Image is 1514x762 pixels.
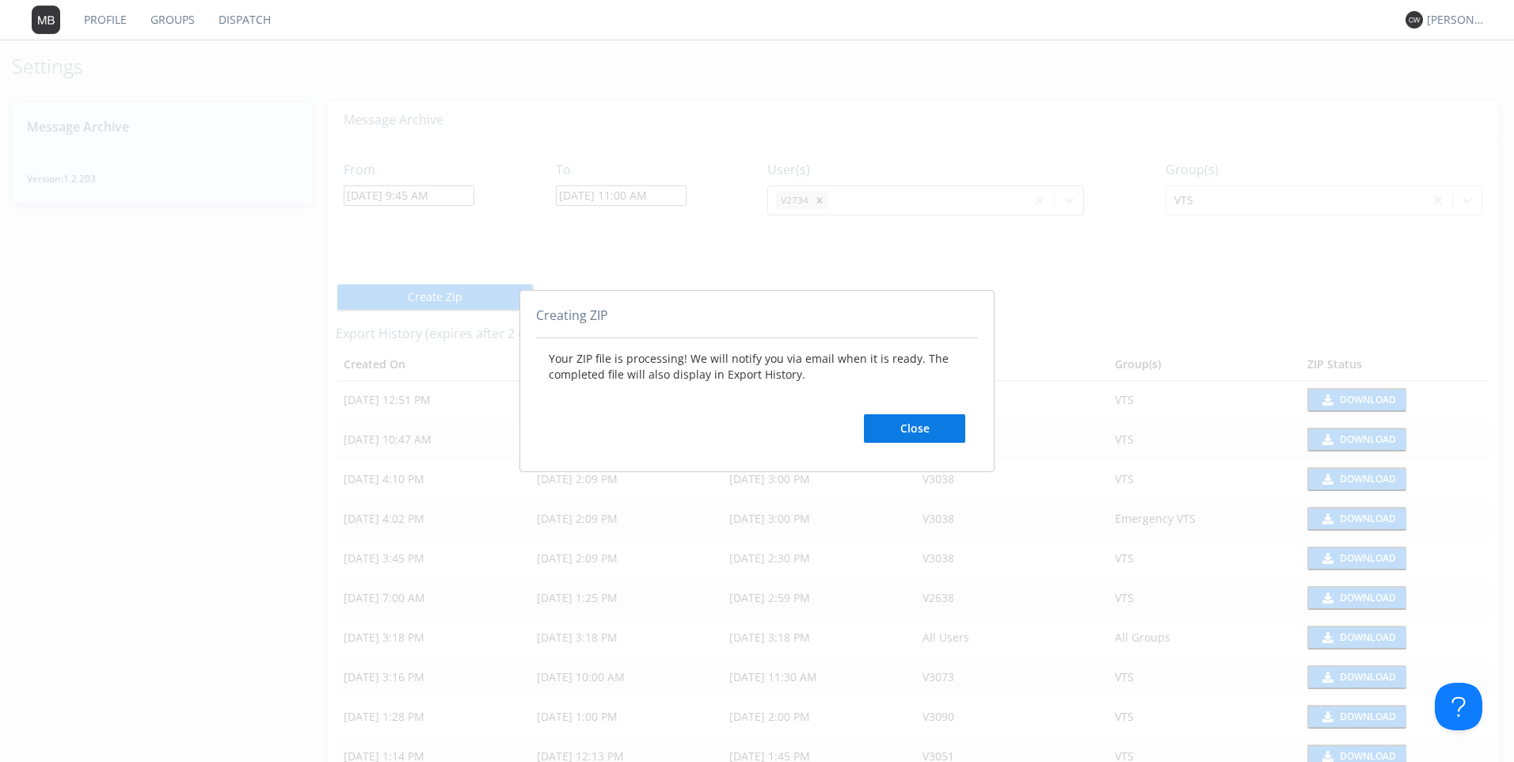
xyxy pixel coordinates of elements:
iframe: Toggle Customer Support [1435,683,1482,730]
div: abcd [519,290,995,472]
img: 373638.png [32,6,60,34]
img: 373638.png [1406,11,1423,29]
div: Creating ZIP [536,307,978,338]
button: Close [864,414,965,443]
div: Your ZIP file is processing! We will notify you via email when it is ready. The completed file wi... [536,338,978,455]
div: [PERSON_NAME] * [1427,12,1486,28]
